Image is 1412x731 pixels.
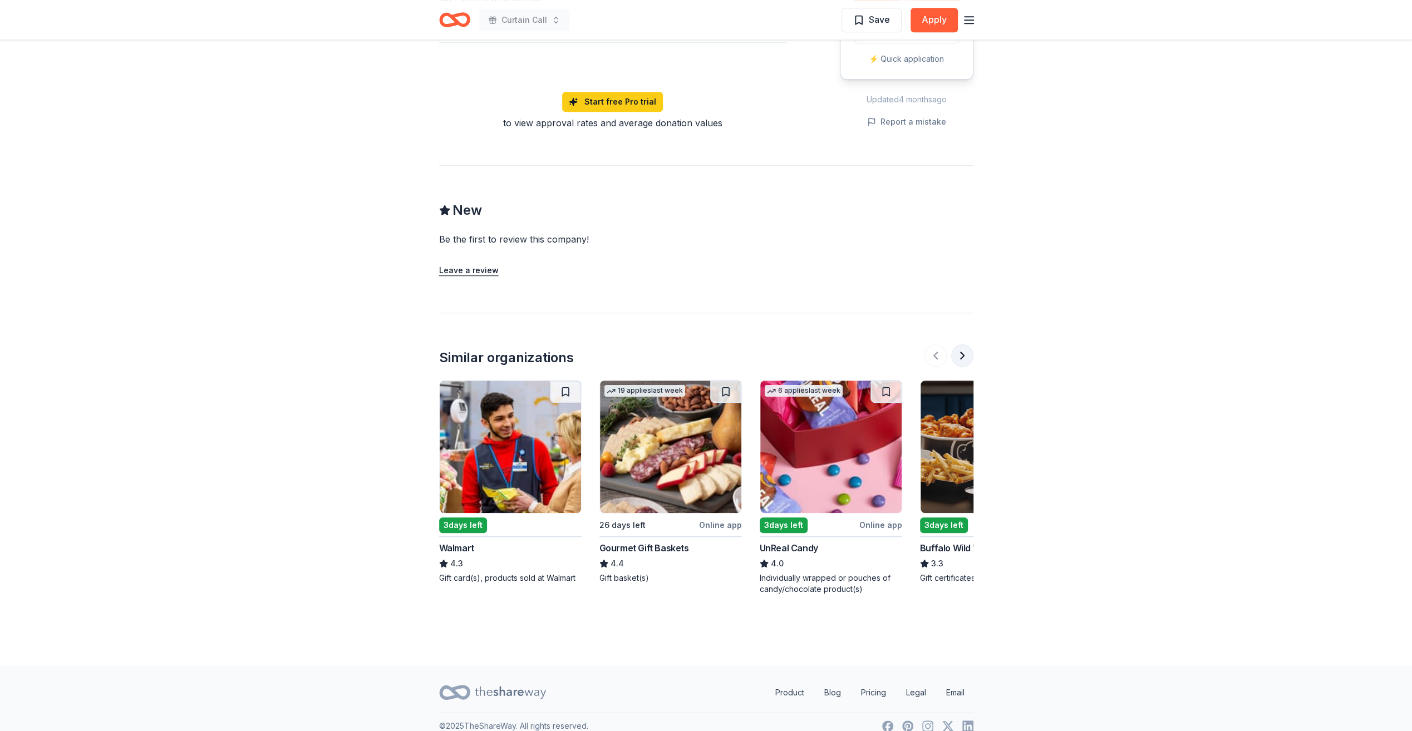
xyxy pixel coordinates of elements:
[842,8,902,32] button: Save
[760,380,902,595] a: Image for UnReal Candy6 applieslast week3days leftOnline appUnReal Candy4.0Individually wrapped o...
[931,557,943,570] span: 3.3
[897,681,935,704] a: Legal
[920,572,1062,584] div: Gift certificates
[760,517,808,533] div: 3 days left
[599,541,689,555] div: Gourmet Gift Baskets
[439,349,574,367] div: Similar organizations
[699,518,742,532] div: Online app
[439,380,582,584] a: Image for Walmart3days leftWalmart4.3Gift card(s), products sold at Walmart
[760,381,902,513] img: Image for UnReal Candy
[599,572,742,584] div: Gift basket(s)
[501,13,547,27] span: Curtain Call
[600,381,741,513] img: Image for Gourmet Gift Baskets
[920,541,999,555] div: Buffalo Wild Wings
[439,541,474,555] div: Walmart
[479,9,569,31] button: Curtain Call
[937,681,973,704] a: Email
[599,380,742,584] a: Image for Gourmet Gift Baskets19 applieslast week26 days leftOnline appGourmet Gift Baskets4.4Gif...
[815,681,850,704] a: Blog
[439,116,786,130] div: to view approval rates and average donation values
[439,517,487,533] div: 3 days left
[440,381,581,513] img: Image for Walmart
[921,381,1062,513] img: Image for Buffalo Wild Wings
[439,264,499,277] button: Leave a review
[439,7,470,33] a: Home
[760,572,902,595] div: Individually wrapped or pouches of candy/chocolate product(s)
[452,201,482,219] span: New
[771,557,784,570] span: 4.0
[859,518,902,532] div: Online app
[869,12,890,27] span: Save
[867,115,946,129] button: Report a mistake
[439,572,582,584] div: Gift card(s), products sold at Walmart
[562,92,663,112] a: Start free Pro trial
[911,8,958,32] button: Apply
[766,681,813,704] a: Product
[611,557,624,570] span: 4.4
[450,557,463,570] span: 4.3
[760,541,818,555] div: UnReal Candy
[439,233,724,246] div: Be the first to review this company!
[852,681,895,704] a: Pricing
[840,93,973,106] div: Updated 4 months ago
[765,385,843,397] div: 6 applies last week
[599,518,646,532] div: 26 days left
[766,681,973,704] nav: quick links
[920,380,1062,584] a: Image for Buffalo Wild Wings3days leftBuffalo Wild Wings3.3Gift certificates
[854,52,960,66] div: ⚡️ Quick application
[920,517,968,533] div: 3 days left
[604,385,685,397] div: 19 applies last week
